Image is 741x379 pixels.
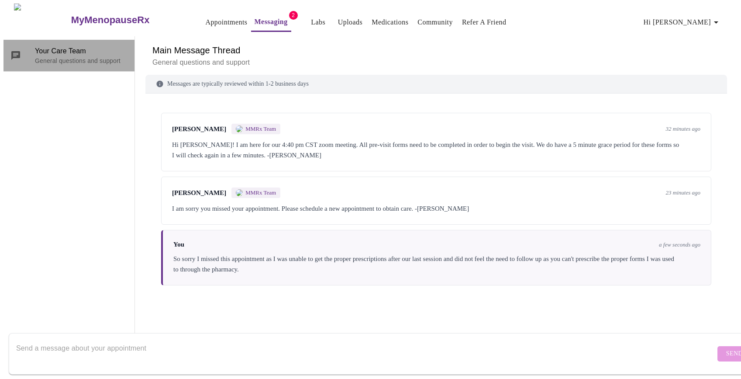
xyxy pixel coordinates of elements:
div: So sorry I missed this appointment as I was unable to get the proper prescriptions after our last... [173,254,700,275]
a: Medications [372,16,408,28]
a: Uploads [338,16,363,28]
span: Hi [PERSON_NAME] [644,16,721,28]
span: 32 minutes ago [666,125,700,132]
a: Appointments [205,16,247,28]
img: MMRX [236,125,243,132]
button: Medications [368,14,412,31]
button: Uploads [334,14,366,31]
div: I am sorry you missed your appointment. Please schedule a new appointment to obtain care. -[PERSO... [172,203,700,214]
span: 2 [289,11,298,20]
img: MyMenopauseRx Logo [14,3,70,36]
h3: MyMenopauseRx [71,14,150,26]
h6: Main Message Thread [152,43,720,57]
span: Your Care Team [35,46,128,56]
span: [PERSON_NAME] [172,125,226,133]
button: Appointments [202,14,251,31]
p: General questions and support [152,57,720,68]
p: General questions and support [35,56,128,65]
div: Your Care TeamGeneral questions and support [3,40,134,71]
a: MyMenopauseRx [70,5,184,35]
span: [PERSON_NAME] [172,189,226,197]
a: Messaging [255,16,288,28]
span: MMRx Team [245,189,276,196]
span: MMRx Team [245,125,276,132]
span: You [173,241,184,248]
span: 23 minutes ago [666,189,700,196]
button: Refer a Friend [458,14,510,31]
button: Community [414,14,456,31]
img: MMRX [236,189,243,196]
a: Community [417,16,453,28]
span: a few seconds ago [659,241,700,248]
button: Messaging [251,13,291,32]
div: Hi [PERSON_NAME]! I am here for our 4:40 pm CST zoom meeting. All pre-visit forms need to be comp... [172,139,700,160]
div: Messages are typically reviewed within 1-2 business days [145,75,727,94]
a: Refer a Friend [462,16,507,28]
button: Hi [PERSON_NAME] [640,14,725,31]
a: Labs [311,16,325,28]
textarea: Send a message about your appointment [16,340,715,368]
button: Labs [304,14,332,31]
